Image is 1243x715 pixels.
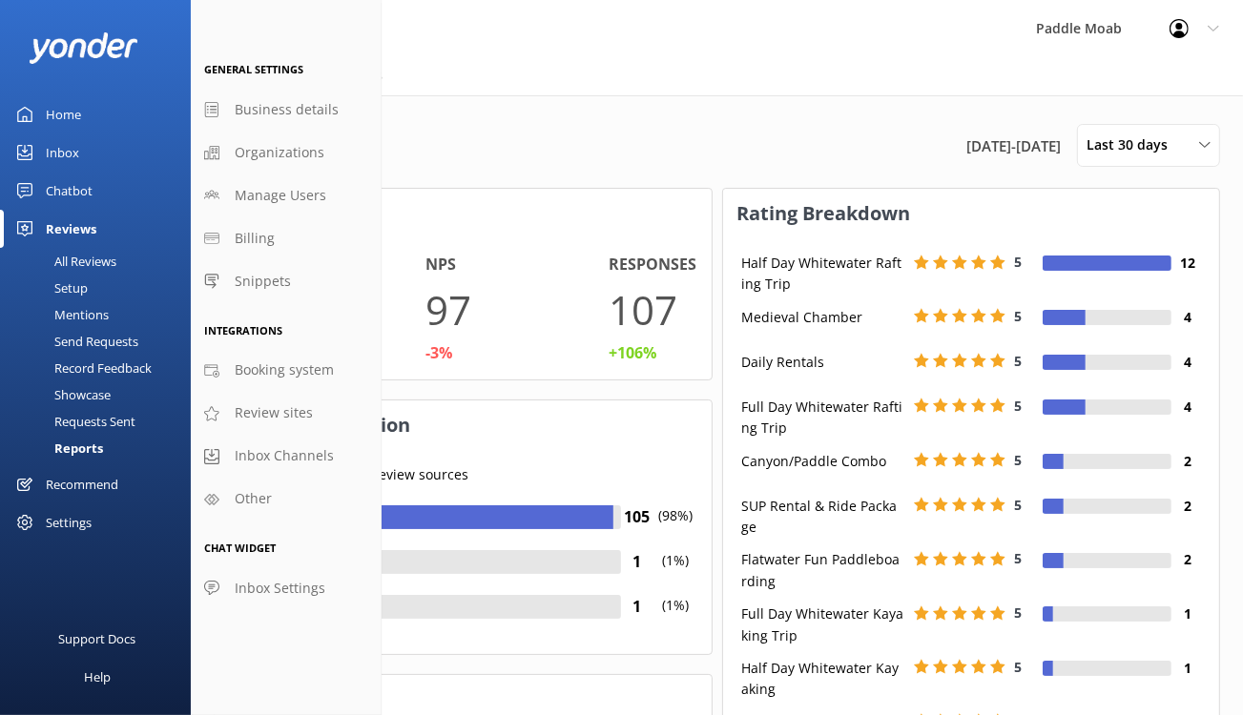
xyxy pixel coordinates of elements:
div: All Reviews [11,248,116,275]
h4: 4 [1171,397,1205,418]
h3: Rating Distribution [215,400,712,450]
h4: 12 [1171,253,1205,274]
div: +106% [610,341,657,366]
div: Showcase [11,381,111,408]
span: 5 [1015,549,1023,567]
span: 5 [1015,307,1023,325]
div: Half Day Whitewater Kayaking [737,658,909,701]
a: Billing [191,217,382,260]
span: Other [235,488,272,509]
h4: 1 [621,550,654,575]
h3: Overall [215,189,712,238]
span: Business details [235,99,339,120]
h1: 107 [610,277,678,341]
span: Billing [235,228,275,249]
a: Other [191,478,382,521]
div: Flatwater Fun Paddleboarding [737,549,909,592]
span: 5 [1015,451,1023,469]
p: Distribution across all review sources [229,464,697,485]
span: 5 [1015,253,1023,271]
div: Record Feedback [11,355,152,381]
span: Inbox Settings [235,578,325,599]
div: Support Docs [59,620,136,658]
img: yonder-white-logo.png [29,32,138,64]
span: Integrations [204,323,282,337]
div: Settings [46,503,92,541]
a: Showcase [11,381,191,408]
a: Requests Sent [11,408,191,435]
span: Manage Users [235,185,326,206]
a: Mentions [11,301,191,328]
a: Reports [11,435,191,461]
span: Snippets [235,271,291,292]
span: Booking system [235,359,334,380]
div: Help [84,658,111,696]
h4: 2 [1171,496,1205,517]
h4: Responses [610,253,697,277]
div: Inbox [46,133,79,172]
a: Snippets [191,260,382,303]
div: Medieval Chamber [737,307,909,328]
div: Mentions [11,301,109,328]
div: Half Day Whitewater Rafting Trip [737,253,909,296]
h1: 97 [425,277,471,341]
div: Daily Rentals [737,352,909,373]
h4: 2 [1171,451,1205,472]
div: -3% [425,341,452,366]
div: Reviews [46,210,96,248]
a: Setup [11,275,191,301]
span: 5 [1015,496,1023,514]
span: Organizations [235,142,324,163]
a: Business details [191,89,382,132]
span: General Settings [204,62,303,76]
div: Chatbot [46,172,93,210]
h4: 1 [621,595,654,620]
a: Manage Users [191,174,382,217]
div: Setup [11,275,88,301]
h4: 4 [1171,352,1205,373]
div: Recommend [46,465,118,503]
div: Requests Sent [11,408,135,435]
p: (1%) [654,550,697,595]
span: 5 [1015,352,1023,370]
span: Inbox Channels [235,445,334,466]
span: 5 [1015,603,1023,622]
span: Chat Widget [204,541,276,555]
span: 5 [1015,397,1023,415]
div: Reports [11,435,103,461]
a: Inbox Settings [191,567,382,610]
div: Home [46,95,81,133]
h4: 2 [1171,549,1205,570]
a: Booking system [191,349,382,392]
a: All Reviews [11,248,191,275]
div: Canyon/Paddle Combo [737,451,909,472]
span: 5 [1015,658,1023,676]
h4: 1 [1171,658,1205,679]
h4: 1 [1171,603,1205,624]
p: (1%) [654,595,697,640]
div: Full Day Whitewater Rafting Trip [737,397,909,439]
a: Record Feedback [11,355,191,381]
h4: 4 [1171,307,1205,328]
span: Last 30 days [1087,134,1179,155]
a: Organizations [191,132,382,174]
h4: NPS [425,253,456,277]
a: Send Requests [11,328,191,355]
div: Send Requests [11,328,138,355]
span: Review sites [235,402,313,423]
div: Full Day Whitewater Kayaking Trip [737,603,909,646]
h4: 105 [621,505,654,530]
div: SUP Rental & Ride Package [737,496,909,539]
a: Inbox Channels [191,435,382,478]
p: (98%) [654,505,697,550]
h3: Rating Breakdown [723,189,1220,238]
span: [DATE] - [DATE] [966,134,1061,157]
a: Review sites [191,392,382,435]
